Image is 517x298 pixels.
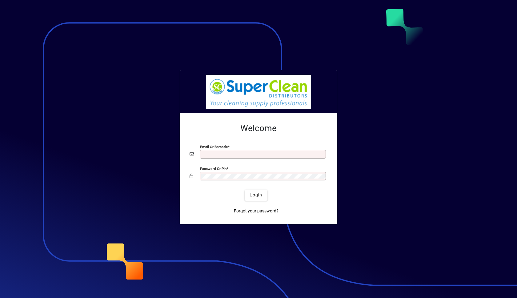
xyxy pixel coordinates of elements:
[200,166,226,171] mat-label: Password or Pin
[234,208,279,214] span: Forgot your password?
[245,190,267,201] button: Login
[190,123,327,134] h2: Welcome
[231,206,281,217] a: Forgot your password?
[200,144,228,149] mat-label: Email or Barcode
[250,192,262,198] span: Login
